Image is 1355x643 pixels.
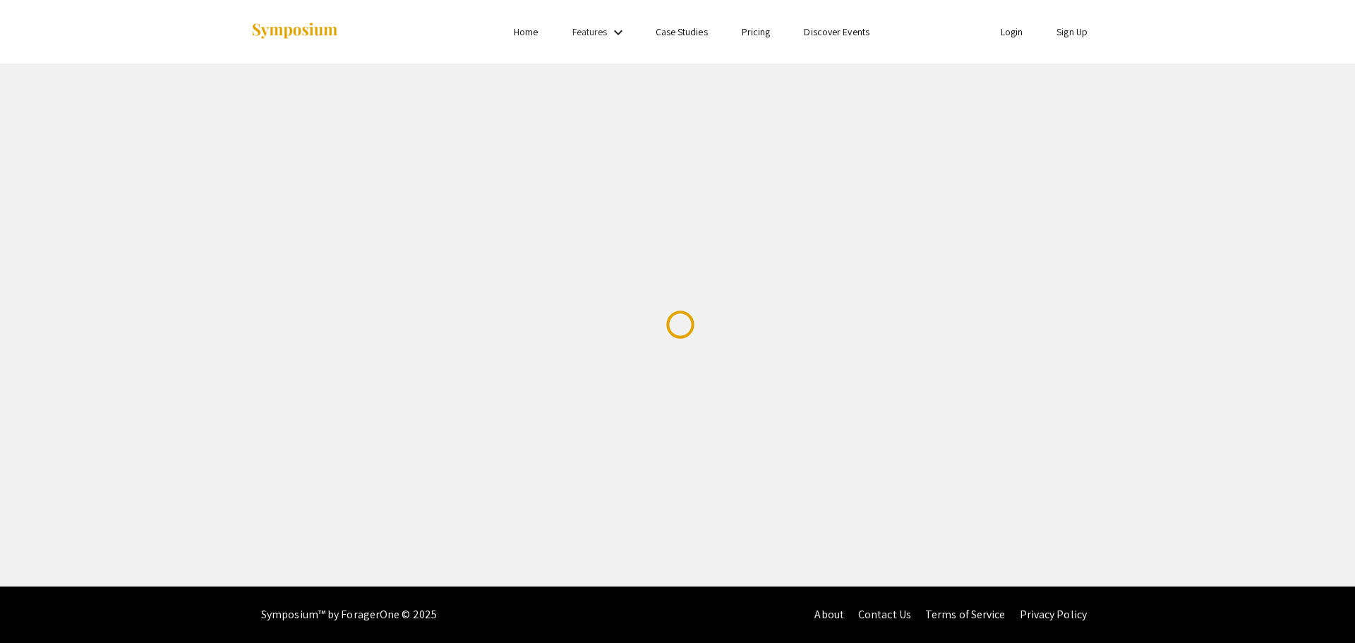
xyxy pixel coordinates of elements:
[804,25,869,38] a: Discover Events
[656,25,708,38] a: Case Studies
[251,22,339,41] img: Symposium by ForagerOne
[610,24,627,41] mat-icon: Expand Features list
[742,25,771,38] a: Pricing
[858,607,911,622] a: Contact Us
[925,607,1006,622] a: Terms of Service
[1020,607,1087,622] a: Privacy Policy
[1056,25,1088,38] a: Sign Up
[514,25,538,38] a: Home
[572,25,608,38] a: Features
[814,607,844,622] a: About
[1001,25,1023,38] a: Login
[261,587,437,643] div: Symposium™ by ForagerOne © 2025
